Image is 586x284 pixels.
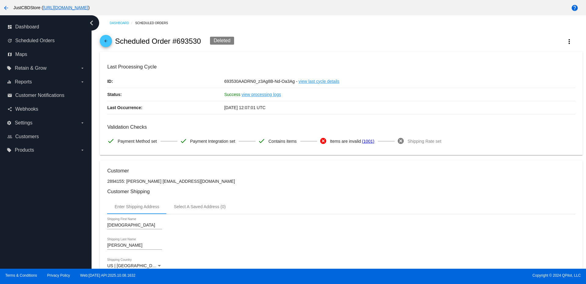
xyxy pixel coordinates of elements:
[80,120,85,125] i: arrow_drop_down
[7,24,12,29] i: dashboard
[7,120,12,125] i: settings
[110,18,135,28] a: Dashboard
[224,79,298,84] span: 693530AADRN0_z3Ag8B-Nd-Oa3Ag -
[107,137,114,145] mat-icon: check
[7,93,12,98] i: email
[107,243,162,248] input: Shipping Last Name
[13,5,90,10] span: JustCBDStore ( )
[102,39,110,46] mat-icon: arrow_back
[15,134,39,139] span: Customers
[268,135,297,148] span: Contains items
[115,37,201,46] h2: Scheduled Order #693530
[15,120,32,126] span: Settings
[7,66,12,71] i: local_offer
[7,148,12,153] i: local_offer
[107,101,224,114] p: Last Occurrence:
[224,105,266,110] span: [DATE] 12:07:01 UTC
[47,273,70,278] a: Privacy Policy
[2,4,10,12] mat-icon: arrow_back
[107,124,575,130] h3: Validation Checks
[107,263,161,268] span: US | [GEOGRAPHIC_DATA]
[15,93,64,98] span: Customer Notifications
[571,4,578,12] mat-icon: help
[180,137,187,145] mat-icon: check
[7,36,85,46] a: update Scheduled Orders
[114,204,159,209] div: Enter Shipping Address
[7,79,12,84] i: equalizer
[407,135,441,148] span: Shipping Rate set
[397,137,404,145] mat-icon: cancel
[107,179,575,184] p: 2894155: [PERSON_NAME] [EMAIL_ADDRESS][DOMAIN_NAME]
[330,135,361,148] span: Items are invalid
[80,66,85,71] i: arrow_drop_down
[80,273,136,278] a: Web:[DATE] API:2025.10.08.1632
[242,88,281,101] a: view processing logs
[7,104,85,114] a: share Webhooks
[7,132,85,142] a: people_outline Customers
[118,135,157,148] span: Payment Method set
[15,52,27,57] span: Maps
[174,204,226,209] div: Select A Saved Address (0)
[298,75,339,88] a: view last cycle details
[298,273,581,278] span: Copyright © 2024 QPilot, LLC
[107,189,575,194] h3: Customer Shipping
[7,90,85,100] a: email Customer Notifications
[15,106,38,112] span: Webhooks
[7,50,85,59] a: map Maps
[15,65,46,71] span: Retain & Grow
[43,5,88,10] a: [URL][DOMAIN_NAME]
[7,107,12,112] i: share
[107,75,224,88] p: ID:
[15,24,39,30] span: Dashboard
[190,135,235,148] span: Payment Integration set
[15,79,32,85] span: Reports
[5,273,37,278] a: Terms & Conditions
[15,38,55,43] span: Scheduled Orders
[80,148,85,153] i: arrow_drop_down
[107,64,575,70] h3: Last Processing Cycle
[258,137,265,145] mat-icon: check
[320,137,327,145] mat-icon: cancel
[87,18,96,28] i: chevron_left
[7,52,12,57] i: map
[566,38,573,45] mat-icon: more_vert
[7,38,12,43] i: update
[7,22,85,32] a: dashboard Dashboard
[7,134,12,139] i: people_outline
[362,135,374,148] a: (1001)
[80,79,85,84] i: arrow_drop_down
[15,147,34,153] span: Products
[135,18,173,28] a: Scheduled Orders
[224,92,241,97] span: Success
[107,223,162,228] input: Shipping First Name
[210,37,234,45] div: Deleted
[107,264,162,268] mat-select: Shipping Country
[107,88,224,101] p: Status:
[107,168,575,174] h3: Customer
